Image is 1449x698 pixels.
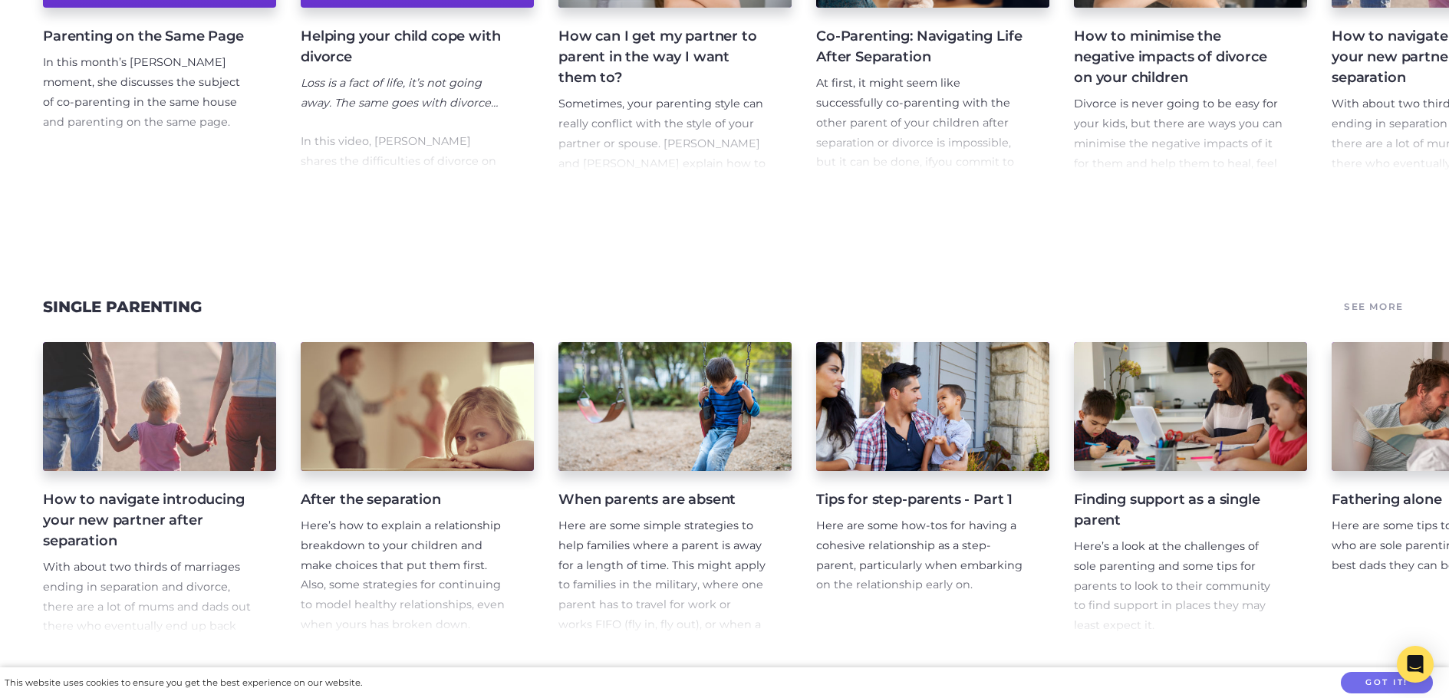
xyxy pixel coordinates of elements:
[1074,342,1307,637] a: Finding support as a single parent Here’s a look at the challenges of sole parenting and some tip...
[816,74,1025,272] p: you commit to doing your inner work. [PERSON_NAME] and [PERSON_NAME] have both been in this situa...
[43,26,252,47] h4: Parenting on the Same Page
[1341,672,1433,694] button: Got it!
[558,489,767,510] h4: When parents are absent
[558,516,767,675] p: Here are some simple strategies to help families where a parent is away for a length of time. Thi...
[816,342,1049,637] a: Tips for step-parents - Part 1 Here are some how-tos for having a cohesive relationship as a step...
[43,53,252,133] p: In this month’s [PERSON_NAME] moment, she discusses the subject of co-parenting in the same house...
[816,516,1025,596] p: Here are some how-tos for having a cohesive relationship as a step-parent, particularly when emba...
[1074,97,1283,190] span: Divorce is never going to be easy for your kids, but there are ways you can minimise the negative...
[1397,646,1434,683] div: Open Intercom Messenger
[43,342,276,637] a: How to navigate introducing your new partner after separation With about two thirds of marriages ...
[816,489,1025,510] h4: Tips for step-parents - Part 1
[43,489,252,551] h4: How to navigate introducing your new partner after separation
[1342,296,1406,318] a: See More
[301,132,509,212] p: In this video, [PERSON_NAME] shares the difficulties of divorce on children and how to help your ...
[301,76,498,110] em: Loss is a fact of life, it’s not going away. The same goes with divorce…
[558,342,792,637] a: When parents are absent Here are some simple strategies to help families where a parent is away f...
[1074,489,1283,531] h4: Finding support as a single parent
[816,76,1011,170] span: At first, it might seem like successfully co-parenting with the other parent of your children aft...
[301,516,509,636] p: Here’s how to explain a relationship breakdown to your children and make choices that put them fi...
[1074,26,1283,88] h4: How to minimise the negative impacts of divorce on your children
[1074,537,1283,637] p: Here’s a look at the challenges of sole parenting and some tips for parents to look to their comm...
[816,26,1025,67] h4: Co-Parenting: Navigating Life After Separation
[43,298,202,316] a: Single Parenting
[301,342,534,637] a: After the separation Here’s how to explain a relationship breakdown to your children and make cho...
[301,489,509,510] h4: After the separation
[5,675,362,691] div: This website uses cookies to ensure you get the best experience on our website.
[558,26,767,88] h4: How can I get my partner to parent in the way I want them to?
[558,97,766,230] span: Sometimes, your parenting style can really conflict with the style of your partner or spouse. [PE...
[301,26,509,67] h4: Helping your child cope with divorce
